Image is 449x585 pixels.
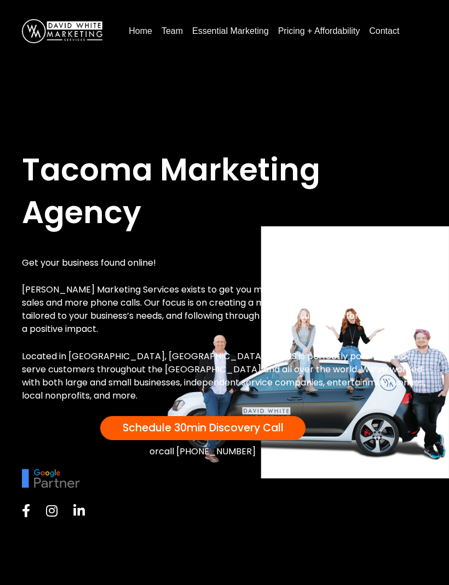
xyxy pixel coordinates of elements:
[159,445,256,458] a: call [PHONE_NUMBER]
[22,474,80,482] picture: google-partner
[22,256,427,270] p: Get your business found online!
[22,469,80,488] img: google-partner
[365,22,404,40] a: Contact
[22,283,427,336] p: [PERSON_NAME] Marketing Services exists to get you more leads, more online traffic, more sales an...
[100,416,306,440] a: Schedule 30min Discovery Call
[274,22,365,40] a: Pricing + Affordability
[22,446,383,458] div: or
[124,22,427,40] nav: Menu
[124,22,157,40] a: Home
[22,19,102,43] img: DavidWhite-Marketing-Logo
[22,350,427,402] p: Located in [GEOGRAPHIC_DATA], [GEOGRAPHIC_DATA], DWMS is perfectly positioned to serve customers ...
[188,22,273,40] a: Essential Marketing
[22,148,320,234] span: Tacoma Marketing Agency
[22,27,102,35] a: DavidWhite-Marketing-Logo
[123,420,284,435] span: Schedule 30min Discovery Call
[157,22,187,40] a: Team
